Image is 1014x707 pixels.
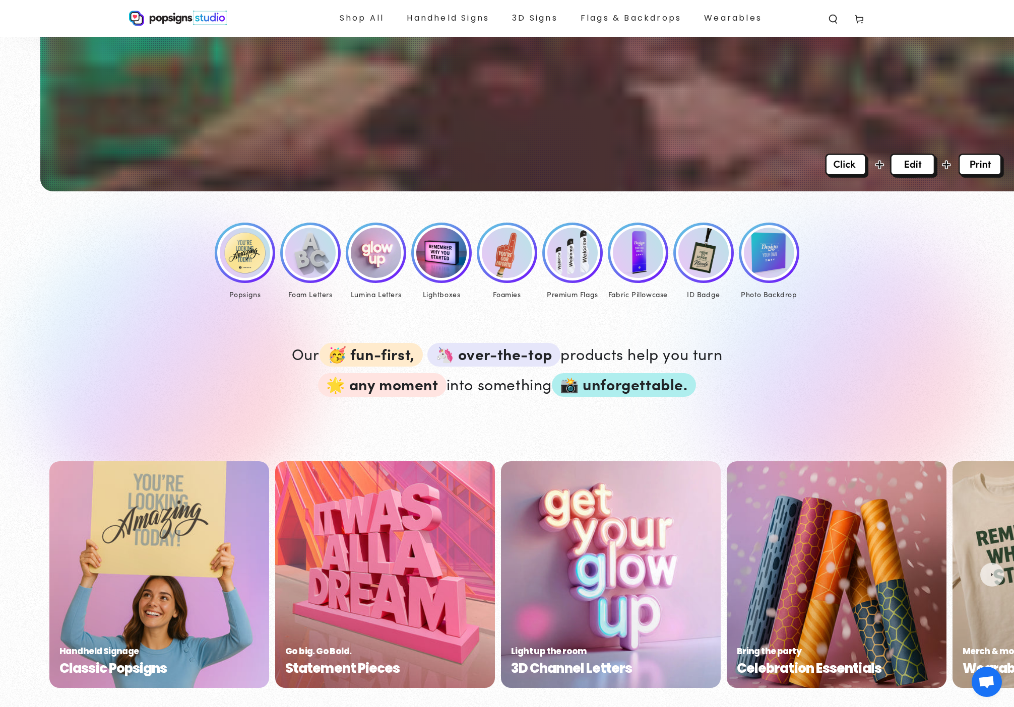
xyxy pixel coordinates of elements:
[581,11,681,26] span: Flags & Backdrops
[346,288,406,301] div: Lumina Letters
[215,288,275,301] div: Popsigns
[744,228,794,278] img: Photo Backdrop
[474,223,540,301] a: Foamies® Foamies
[547,228,598,278] img: Premium Feather Flags
[407,11,489,26] span: Handheld Signs
[409,223,474,301] a: Lumina Lightboxes Lightboxes
[220,228,270,278] img: Popsigns
[504,5,565,32] a: 3D Signs
[332,5,392,32] a: Shop All
[482,228,532,278] img: Foamies®
[427,343,560,367] span: 🦄 over-the-top
[972,667,1002,697] div: Open chat
[477,288,537,301] div: Foamies
[278,223,343,301] a: Foam Letters Foam Letters
[542,288,603,301] div: Premium Flags
[280,288,341,301] div: Foam Letters
[820,7,846,29] summary: Search our site
[552,373,696,397] span: 📸 unforgettable.
[318,373,446,397] span: 🌟 any moment
[573,5,689,32] a: Flags & Backdrops
[343,223,409,301] a: Lumina Letters Lumina Letters
[696,5,770,32] a: Wearables
[980,563,1004,587] button: Next
[825,154,1004,178] img: Overlay Image
[285,228,336,278] img: Foam Letters
[540,223,605,301] a: Premium Feather Flags Premium Flags
[212,223,278,301] a: Popsigns Popsigns
[671,223,736,301] a: ID Badge ID Badge
[280,336,734,397] p: Our products help you turn into something
[678,228,729,278] img: ID Badge
[704,11,762,26] span: Wearables
[608,288,668,301] div: Fabric Pillowcase
[739,288,799,301] div: Photo Backdrop
[512,11,558,26] span: 3D Signs
[411,288,472,301] div: Lightboxes
[416,228,467,278] img: Lumina Lightboxes
[320,343,423,367] span: 🥳 fun-first,
[736,223,802,301] a: Photo Backdrop Photo Backdrop
[673,288,734,301] div: ID Badge
[613,228,663,278] img: Fabric Pillowcase
[605,223,671,301] a: Fabric Pillowcase Fabric Pillowcase
[351,228,401,278] img: Lumina Letters
[399,5,497,32] a: Handheld Signs
[340,11,385,26] span: Shop All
